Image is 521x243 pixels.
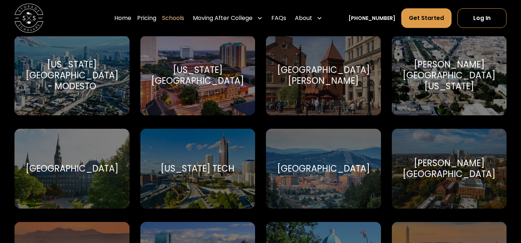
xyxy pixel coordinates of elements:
img: Storage Scholars main logo [14,4,43,33]
a: Log In [457,8,507,28]
div: [PERSON_NAME][GEOGRAPHIC_DATA][US_STATE] [401,59,498,92]
div: About [295,14,312,22]
div: [GEOGRAPHIC_DATA][PERSON_NAME] [275,65,372,86]
a: Get Started [401,8,452,28]
a: Go to selected school [14,129,130,209]
div: [US_STATE][GEOGRAPHIC_DATA] - Modesto [23,59,121,92]
a: Home [114,8,131,28]
a: Go to selected school [266,36,381,115]
a: Schools [162,8,184,28]
a: FAQs [271,8,286,28]
a: Pricing [137,8,156,28]
div: About [292,8,325,28]
a: Go to selected school [392,36,507,115]
div: Moving After College [193,14,253,22]
a: Go to selected school [14,36,130,115]
a: Go to selected school [266,129,381,209]
div: [US_STATE] Tech [161,163,234,174]
a: [PHONE_NUMBER] [348,15,395,22]
div: [GEOGRAPHIC_DATA] [26,163,118,174]
a: Go to selected school [140,129,255,209]
div: [US_STATE][GEOGRAPHIC_DATA] [149,65,247,86]
div: [GEOGRAPHIC_DATA] [277,163,370,174]
a: Go to selected school [140,36,255,115]
div: [PERSON_NAME][GEOGRAPHIC_DATA] [401,158,498,180]
div: Moving After College [190,8,266,28]
a: Go to selected school [392,129,507,209]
